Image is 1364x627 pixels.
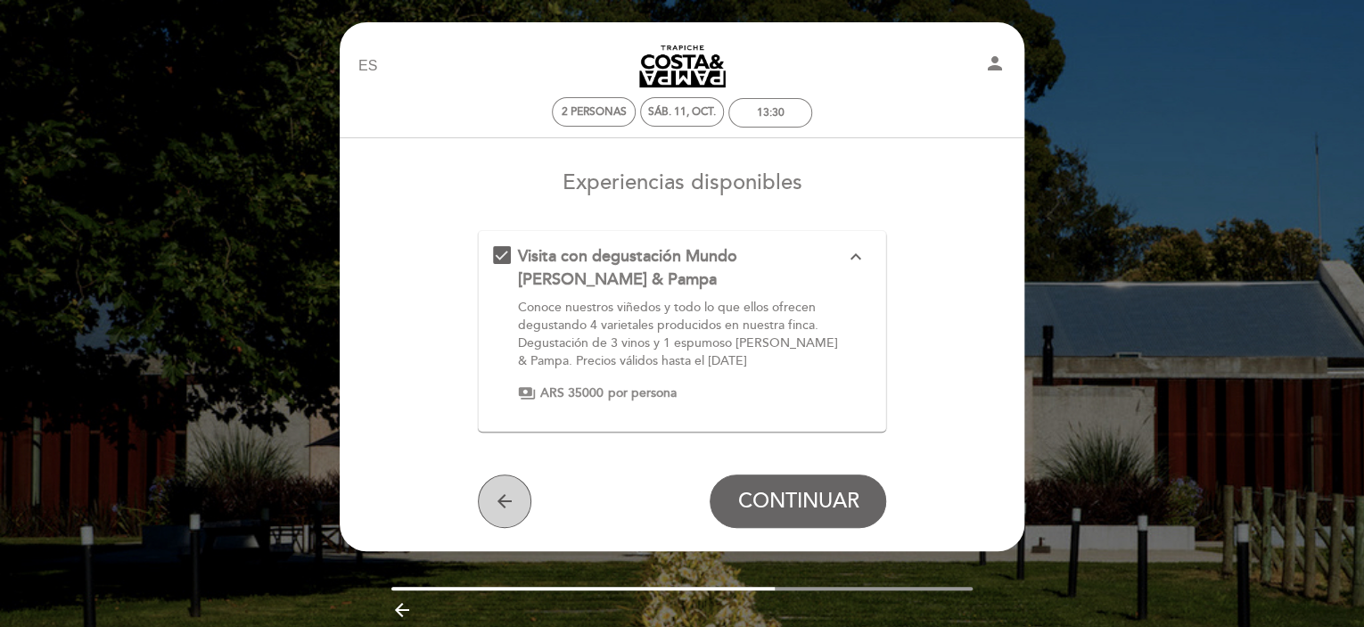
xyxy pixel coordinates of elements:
md-checkbox: Visita con degustación Mundo Costa & Pampa expand_less Conoce nuestros viñedos y todo lo que ello... [493,245,872,401]
i: arrow_back [494,491,515,512]
span: Visita con degustación Mundo [PERSON_NAME] & Pampa [518,246,737,289]
p: Conoce nuestros viñedos y todo lo que ellos ofrecen degustando 4 varietales producidos en nuestra... [518,299,845,370]
div: 13:30 [757,106,785,120]
a: [PERSON_NAME] y Pampa [571,42,793,91]
button: arrow_back [478,474,531,528]
span: por persona [608,384,677,402]
span: 2 personas [562,105,627,119]
div: sáb. 11, oct. [648,105,716,119]
i: arrow_backward [391,599,413,621]
button: CONTINUAR [710,474,886,528]
span: ARS 35000 [540,384,604,402]
i: expand_less [844,246,866,268]
button: expand_less [839,245,871,268]
span: CONTINUAR [737,489,859,514]
i: person [984,53,1006,74]
span: payments [518,384,536,402]
button: person [984,53,1006,80]
span: Experiencias disponibles [563,169,802,195]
